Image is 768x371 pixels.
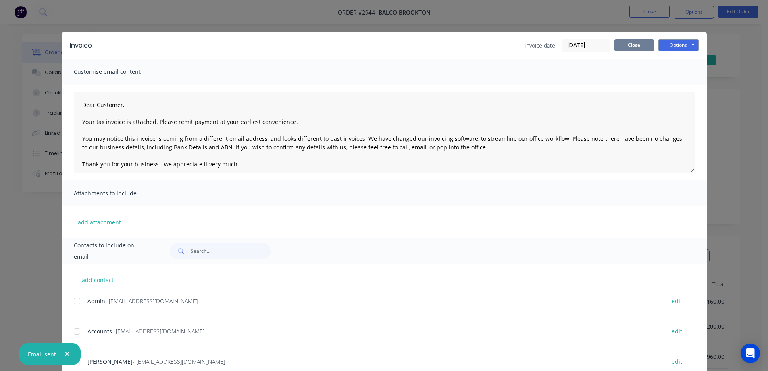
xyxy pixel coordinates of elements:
textarea: Dear Customer, Your tax invoice is attached. Please remit payment at your earliest convenience. Y... [74,92,695,173]
span: Accounts [87,327,112,335]
button: edit [667,356,687,367]
button: edit [667,326,687,337]
div: Invoice [70,41,92,50]
span: - [EMAIL_ADDRESS][DOMAIN_NAME] [112,327,204,335]
button: add attachment [74,216,125,228]
div: Email sent [28,350,56,358]
input: Search... [191,243,271,259]
button: edit [667,296,687,306]
div: Open Intercom Messenger [741,344,760,363]
span: Attachments to include [74,188,162,199]
span: - [EMAIL_ADDRESS][DOMAIN_NAME] [105,297,198,305]
span: Admin [87,297,105,305]
span: Customise email content [74,66,162,78]
span: Invoice date [524,41,555,50]
button: Options [658,39,699,51]
button: Close [614,39,654,51]
span: [PERSON_NAME] [87,358,133,365]
button: add contact [74,274,122,286]
span: - [EMAIL_ADDRESS][DOMAIN_NAME] [133,358,225,365]
span: Contacts to include on email [74,240,150,262]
